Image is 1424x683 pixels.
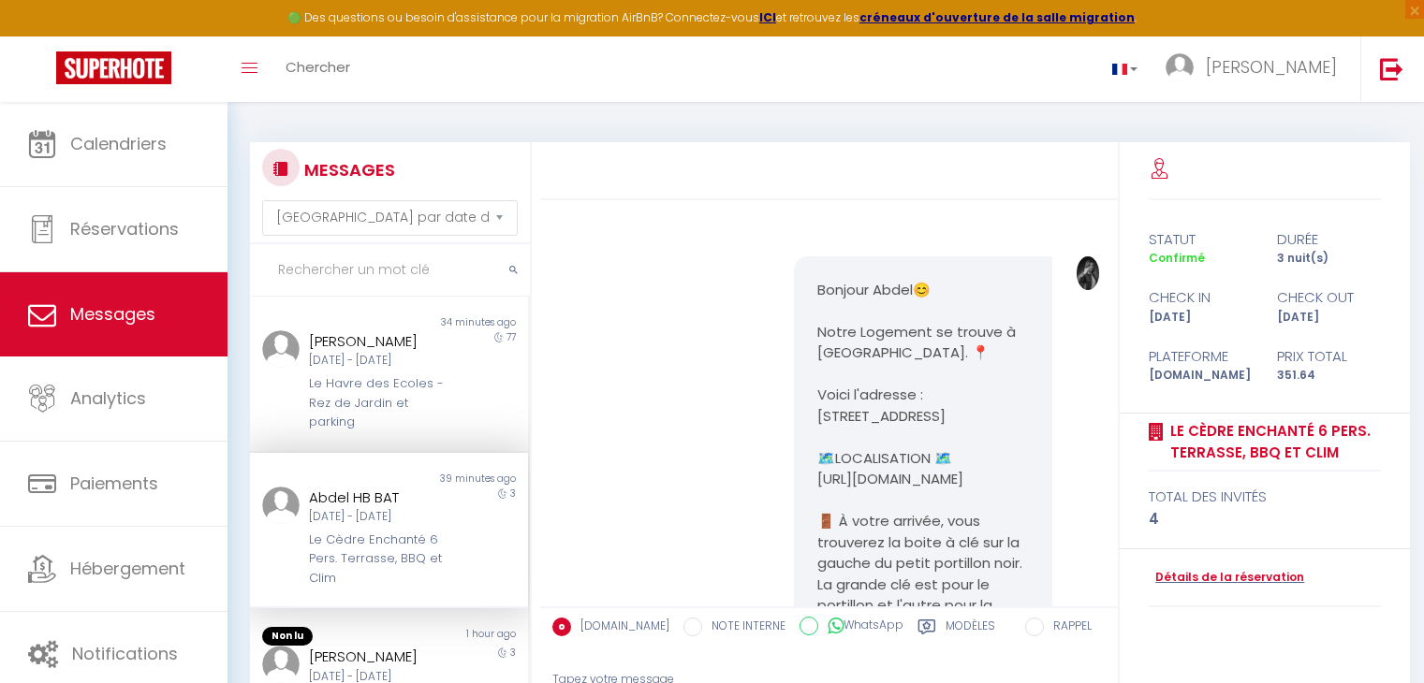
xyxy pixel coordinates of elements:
a: ... [PERSON_NAME] [1152,36,1360,102]
span: 77 [506,330,516,344]
img: Super Booking [56,51,171,84]
label: Modèles [946,618,995,641]
span: 3 [510,646,516,660]
div: [DOMAIN_NAME] [1137,367,1265,385]
span: Messages [70,302,155,326]
div: 3 nuit(s) [1265,250,1393,268]
h3: MESSAGES [300,149,395,191]
span: Non lu [262,627,313,646]
div: 351.64 [1265,367,1393,385]
span: 3 [510,487,516,501]
div: statut [1137,228,1265,251]
img: logout [1380,57,1403,80]
span: Confirmé [1149,250,1205,266]
span: Paiements [70,472,158,495]
div: Le Havre des Ecoles - Rez de Jardin et parking [309,374,447,431]
img: ... [262,330,300,368]
div: 39 minutes ago [389,472,527,487]
a: ICI [759,9,776,25]
label: WhatsApp [818,617,903,637]
div: Prix total [1265,345,1393,368]
a: créneaux d'ouverture de la salle migration [859,9,1135,25]
label: RAPPEL [1044,618,1092,638]
img: ... [1077,256,1099,290]
div: durée [1265,228,1393,251]
div: check in [1137,286,1265,309]
span: Notifications [72,642,178,665]
a: Détails de la réservation [1149,569,1304,587]
span: Chercher [286,57,350,77]
img: ... [262,487,300,524]
div: [DATE] - [DATE] [309,352,447,370]
div: Le Cèdre Enchanté 6 Pers. Terrasse, BBQ et Clim [309,530,447,588]
div: Plateforme [1137,345,1265,368]
label: [DOMAIN_NAME] [571,618,669,638]
label: NOTE INTERNE [702,618,785,638]
span: Hébergement [70,557,185,580]
a: Chercher [272,36,364,102]
div: check out [1265,286,1393,309]
div: total des invités [1149,486,1381,508]
span: [PERSON_NAME] [1206,55,1337,79]
div: Abdel HB BAT [309,487,447,509]
input: Rechercher un mot clé [250,244,530,297]
div: [PERSON_NAME] [309,646,447,668]
div: 4 [1149,508,1381,530]
span: Calendriers [70,132,167,155]
img: ... [262,646,300,683]
div: [DATE] - [DATE] [309,508,447,526]
div: [PERSON_NAME] [309,330,447,353]
div: 1 hour ago [389,627,527,646]
a: Le Cèdre Enchanté 6 Pers. Terrasse, BBQ et Clim [1164,420,1381,464]
img: ... [1166,53,1194,81]
div: [DATE] [1137,309,1265,327]
div: [DATE] [1265,309,1393,327]
div: 34 minutes ago [389,315,527,330]
span: Analytics [70,386,146,410]
span: Réservations [70,217,179,240]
